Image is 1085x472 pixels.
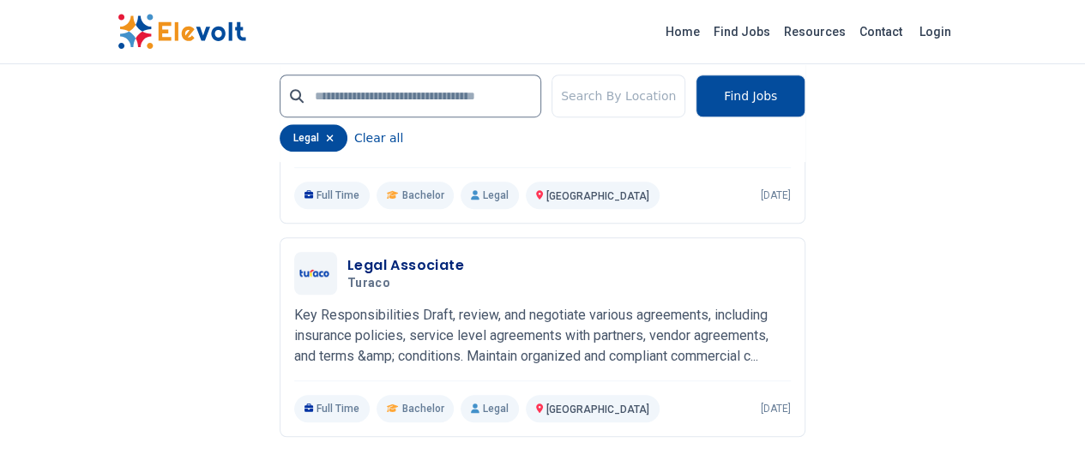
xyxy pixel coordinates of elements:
a: TuracoLegal AssociateTuracoKey Responsibilities Draft, review, and negotiate various agreements, ... [294,252,791,422]
div: legal [280,124,347,152]
span: Bachelor [401,402,443,415]
p: Full Time [294,182,371,209]
a: Find Jobs [707,18,777,45]
p: Key Responsibilities Draft, review, and negotiate various agreements, including insurance policie... [294,305,791,367]
a: Resources [777,18,853,45]
button: Find Jobs [696,75,805,117]
p: Legal [461,395,518,422]
a: Home [659,18,707,45]
a: Contact [853,18,909,45]
button: Clear all [354,124,403,152]
p: [DATE] [761,188,791,202]
p: Legal [461,182,518,209]
span: [GEOGRAPHIC_DATA] [546,190,649,202]
p: Full Time [294,395,371,422]
a: Login [909,15,961,49]
iframe: Chat Widget [999,390,1085,472]
img: Turaco [298,269,333,278]
p: [DATE] [761,402,791,415]
h3: Legal Associate [347,255,464,276]
span: Turaco [347,276,390,291]
span: Bachelor [401,188,443,202]
span: [GEOGRAPHIC_DATA] [546,403,649,415]
img: Elevolt [118,14,246,50]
